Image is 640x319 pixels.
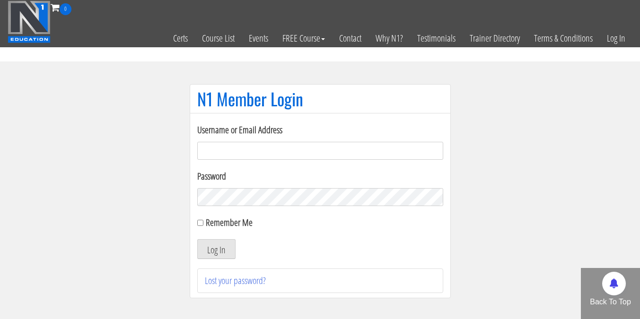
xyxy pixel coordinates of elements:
[197,239,236,259] button: Log In
[166,15,195,61] a: Certs
[368,15,410,61] a: Why N1?
[197,169,443,183] label: Password
[8,0,51,43] img: n1-education
[195,15,242,61] a: Course List
[197,89,443,108] h1: N1 Member Login
[60,3,71,15] span: 0
[51,1,71,14] a: 0
[332,15,368,61] a: Contact
[581,296,640,308] p: Back To Top
[206,216,253,229] label: Remember Me
[600,15,632,61] a: Log In
[197,123,443,137] label: Username or Email Address
[527,15,600,61] a: Terms & Conditions
[275,15,332,61] a: FREE Course
[242,15,275,61] a: Events
[463,15,527,61] a: Trainer Directory
[410,15,463,61] a: Testimonials
[205,274,266,287] a: Lost your password?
